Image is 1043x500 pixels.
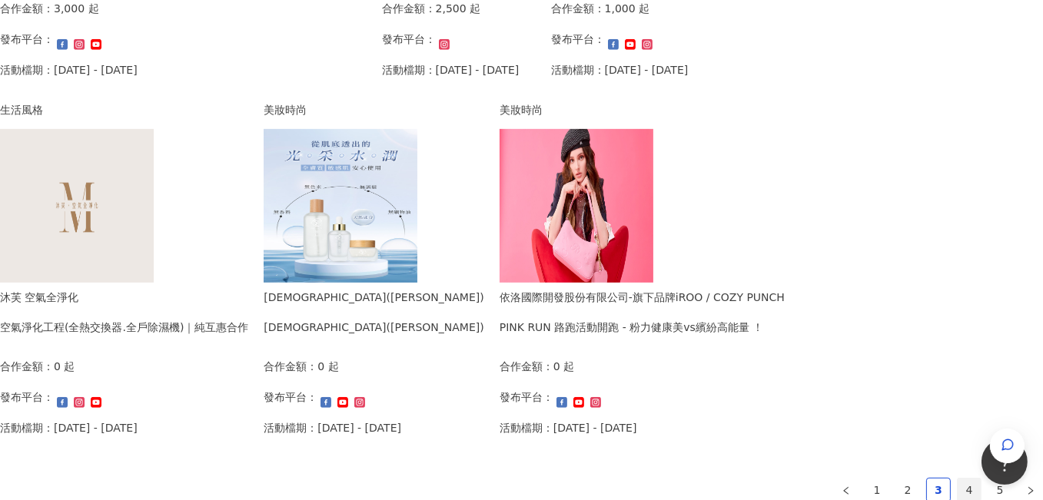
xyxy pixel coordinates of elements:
[500,389,553,406] p: 發布平台：
[1026,486,1035,495] span: right
[500,101,785,118] div: 美妝時尚
[500,289,785,306] div: 依洛國際開發股份有限公司-旗下品牌iROO / COZY PUNCH
[500,358,553,375] p: 合作金額：
[382,61,520,78] p: 活動檔期：[DATE] - [DATE]
[54,358,75,375] p: 0 起
[500,419,637,436] p: 活動檔期：[DATE] - [DATE]
[264,129,417,283] img: 極辰保濕保養系列
[317,358,338,375] p: 0 起
[264,419,401,436] p: 活動檔期：[DATE] - [DATE]
[264,101,483,118] div: 美妝時尚
[264,358,317,375] p: 合作金額：
[982,439,1028,485] iframe: Help Scout Beacon - Open
[382,31,436,48] p: 發布平台：
[264,319,483,336] div: [DEMOGRAPHIC_DATA]([PERSON_NAME])
[553,358,574,375] p: 0 起
[551,31,605,48] p: 發布平台：
[500,319,785,336] div: PINK RUN 路跑活動開跑 - 粉力健康美vs繽紛高能量 ！
[264,389,317,406] p: 發布平台：
[842,486,851,495] span: left
[551,61,689,78] p: 活動檔期：[DATE] - [DATE]
[264,289,483,306] div: [DEMOGRAPHIC_DATA]([PERSON_NAME])
[500,129,653,283] img: 粉力健康美vs繽紛高能量系列服飾+養膚配件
